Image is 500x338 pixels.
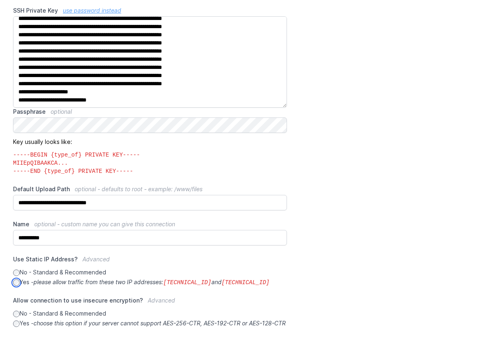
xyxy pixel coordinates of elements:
[33,278,269,285] i: please allow traffic from these two IP addresses: and
[148,297,175,304] span: Advanced
[13,146,287,175] code: -----BEGIN {type_of} PRIVATE KEY----- MIIEpQIBAAKCA... -----END {type_of} PRIVATE KEY-----
[13,255,287,268] label: Use Static IP Address?
[13,278,287,287] label: Yes -
[13,133,287,175] p: Key usually looks like:
[13,268,287,276] label: No - Standard & Recommended
[34,221,175,228] span: optional - custom name you can give this connection
[163,279,211,286] code: [TECHNICAL_ID]
[33,320,286,327] i: choose this option if your server cannot support AES-256-CTR, AES-192-CTR or AES-128-CTR
[13,311,20,317] input: No - Standard & Recommended
[13,220,287,228] label: Name
[13,7,287,15] label: SSH Private Key
[13,309,287,318] label: No - Standard & Recommended
[13,185,287,193] label: Default Upload Path
[75,186,202,192] span: optional - defaults to root - example: /www/files
[222,279,270,286] code: [TECHNICAL_ID]
[51,108,72,115] span: optional
[13,319,287,327] label: Yes -
[13,296,287,309] label: Allow connection to use insecure encryption?
[13,108,287,116] label: Passphrase
[13,320,20,327] input: Yes -choose this option if your server cannot support AES-256-CTR, AES-192-CTR or AES-128-CTR
[13,270,20,276] input: No - Standard & Recommended
[82,256,110,263] span: Advanced
[63,7,121,14] a: use password instead
[13,279,20,286] input: Yes -please allow traffic from these two IP addresses:[TECHNICAL_ID]and[TECHNICAL_ID]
